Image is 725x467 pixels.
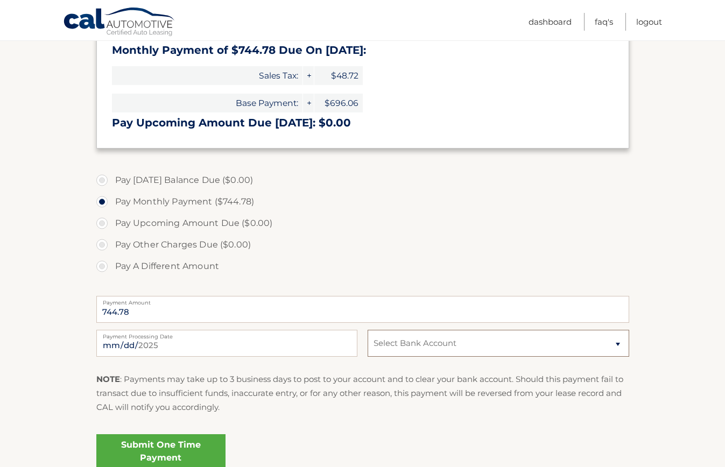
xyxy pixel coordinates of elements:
[303,66,314,85] span: +
[636,13,662,31] a: Logout
[96,296,629,323] input: Payment Amount
[96,191,629,213] label: Pay Monthly Payment ($744.78)
[96,256,629,277] label: Pay A Different Amount
[112,116,614,130] h3: Pay Upcoming Amount Due [DATE]: $0.00
[314,94,363,112] span: $696.06
[96,374,120,384] strong: NOTE
[96,330,357,357] input: Payment Date
[96,296,629,305] label: Payment Amount
[96,330,357,338] label: Payment Processing Date
[112,44,614,57] h3: Monthly Payment of $744.78 Due On [DATE]:
[63,7,176,38] a: Cal Automotive
[314,66,363,85] span: $48.72
[595,13,613,31] a: FAQ's
[96,372,629,415] p: : Payments may take up to 3 business days to post to your account and to clear your bank account....
[112,66,302,85] span: Sales Tax:
[303,94,314,112] span: +
[96,213,629,234] label: Pay Upcoming Amount Due ($0.00)
[96,234,629,256] label: Pay Other Charges Due ($0.00)
[96,169,629,191] label: Pay [DATE] Balance Due ($0.00)
[529,13,572,31] a: Dashboard
[112,94,302,112] span: Base Payment:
